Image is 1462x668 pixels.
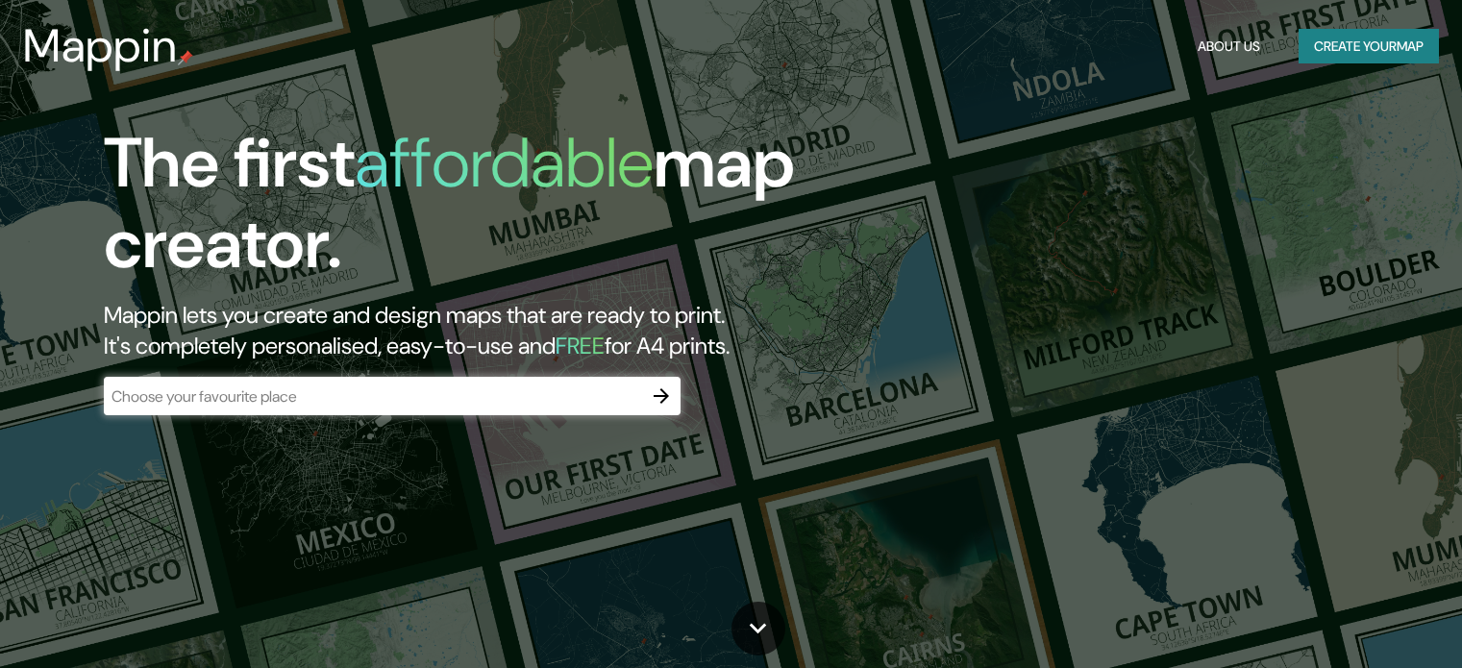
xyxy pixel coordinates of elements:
iframe: Help widget launcher [1291,593,1441,647]
button: About Us [1190,29,1268,64]
h1: The first map creator. [104,123,835,300]
img: mappin-pin [178,50,193,65]
h1: affordable [355,118,654,208]
input: Choose your favourite place [104,385,642,408]
h5: FREE [556,331,605,360]
h2: Mappin lets you create and design maps that are ready to print. It's completely personalised, eas... [104,300,835,361]
button: Create yourmap [1299,29,1439,64]
h3: Mappin [23,19,178,73]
